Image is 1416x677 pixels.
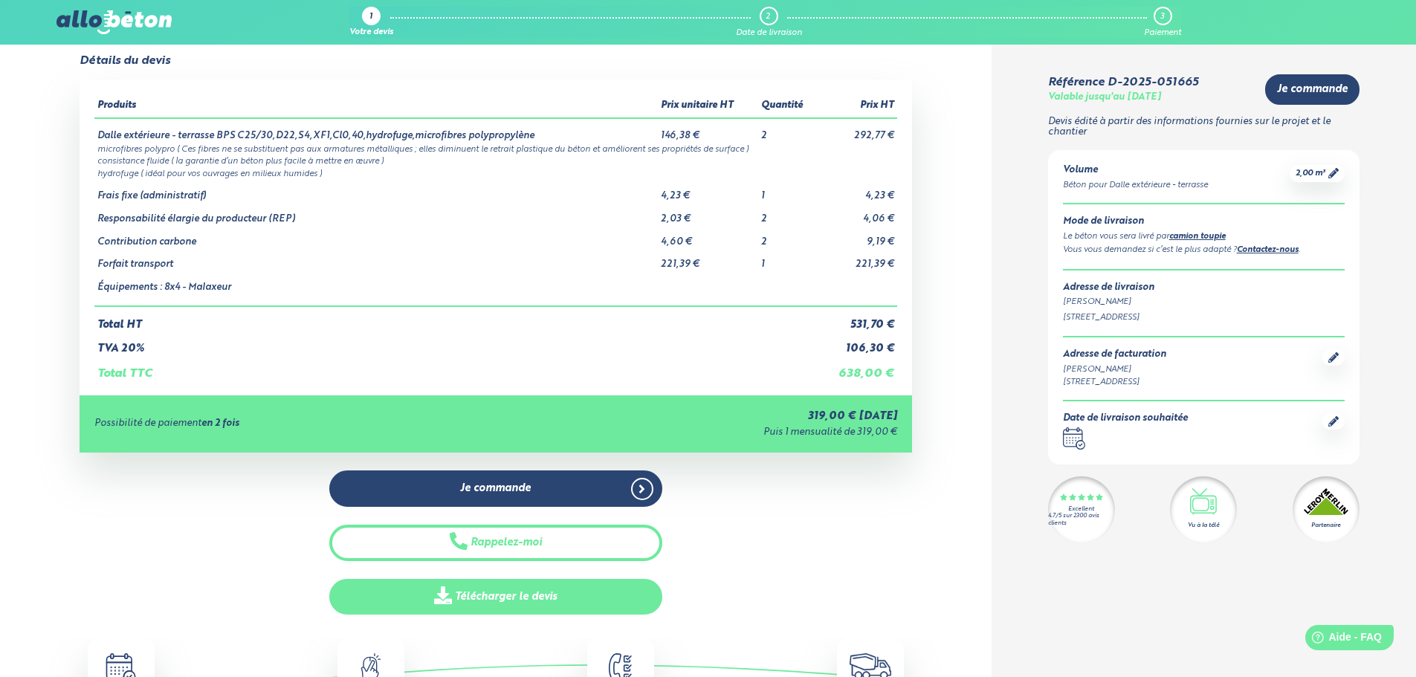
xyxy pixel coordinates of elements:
[349,28,393,38] div: Votre devis
[818,355,897,380] td: 638,00 €
[1063,179,1208,192] div: Béton pour Dalle extérieure - terrasse
[1048,92,1161,103] div: Valable jusqu'au [DATE]
[818,306,897,331] td: 531,70 €
[511,427,896,438] div: Puis 1 mensualité de 319,00 €
[1048,513,1115,526] div: 4.7/5 sur 2300 avis clients
[736,28,802,38] div: Date de livraison
[736,7,802,38] a: 2 Date de livraison
[1063,413,1188,424] div: Date de livraison souhaitée
[94,179,658,202] td: Frais fixe (administratif)
[1311,521,1340,530] div: Partenaire
[1063,230,1345,244] div: Le béton vous sera livré par
[94,166,897,179] td: hydrofuge ( idéal pour vos ouvrages en milieux humides )
[1277,83,1348,96] span: Je commande
[818,202,897,225] td: 4,06 €
[758,118,818,142] td: 2
[94,94,658,118] th: Produits
[94,225,658,248] td: Contribution carbone
[94,247,658,271] td: Forfait transport
[1188,521,1219,530] div: Vu à la télé
[1265,74,1360,105] a: Je commande
[1063,244,1345,257] div: Vous vous demandez si c’est le plus adapté ? .
[1063,165,1208,176] div: Volume
[1068,506,1094,513] div: Excellent
[818,94,897,118] th: Prix HT
[818,179,897,202] td: 4,23 €
[658,225,758,248] td: 4,60 €
[818,331,897,355] td: 106,30 €
[1063,363,1166,376] div: [PERSON_NAME]
[329,579,662,615] a: Télécharger le devis
[80,54,170,68] div: Détails du devis
[1160,12,1164,22] div: 3
[1048,117,1360,138] p: Devis édité à partir des informations fournies sur le projet et le chantier
[658,247,758,271] td: 221,39 €
[1063,282,1345,294] div: Adresse de livraison
[758,247,818,271] td: 1
[94,154,897,166] td: consistance fluide ( la garantie d’un béton plus facile à mettre en œuvre )
[94,355,819,380] td: Total TTC
[369,13,372,22] div: 1
[1144,7,1181,38] a: 3 Paiement
[94,118,658,142] td: Dalle extérieure - terrasse BPS C25/30,D22,S4,XF1,Cl0,40,hydrofuge,microfibres polypropylène
[94,331,819,355] td: TVA 20%
[94,142,897,155] td: microfibres polypro ( Ces fibres ne se substituent pas aux armatures métalliques ; elles diminuen...
[818,247,897,271] td: 221,39 €
[1284,619,1400,661] iframe: Help widget launcher
[1169,233,1226,241] a: camion toupie
[1048,76,1198,89] div: Référence D-2025-051665
[1237,246,1299,254] a: Contactez-nous
[511,410,896,423] div: 319,00 € [DATE]
[94,271,658,306] td: Équipements : 8x4 - Malaxeur
[758,225,818,248] td: 2
[56,10,171,34] img: allobéton
[658,94,758,118] th: Prix unitaire HT
[758,94,818,118] th: Quantité
[818,118,897,142] td: 292,77 €
[658,118,758,142] td: 146,38 €
[758,179,818,202] td: 1
[1063,311,1345,324] div: [STREET_ADDRESS]
[1063,349,1166,360] div: Adresse de facturation
[94,202,658,225] td: Responsabilité élargie du producteur (REP)
[329,525,662,561] button: Rappelez-moi
[1063,376,1166,389] div: [STREET_ADDRESS]
[658,202,758,225] td: 2,03 €
[658,179,758,202] td: 4,23 €
[1144,28,1181,38] div: Paiement
[766,12,770,22] div: 2
[94,418,512,430] div: Possibilité de paiement
[329,470,662,507] a: Je commande
[201,418,239,428] strong: en 2 fois
[94,306,819,331] td: Total HT
[818,225,897,248] td: 9,19 €
[460,482,531,495] span: Je commande
[1063,216,1345,227] div: Mode de livraison
[1063,296,1345,308] div: [PERSON_NAME]
[758,202,818,225] td: 2
[349,7,393,38] a: 1 Votre devis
